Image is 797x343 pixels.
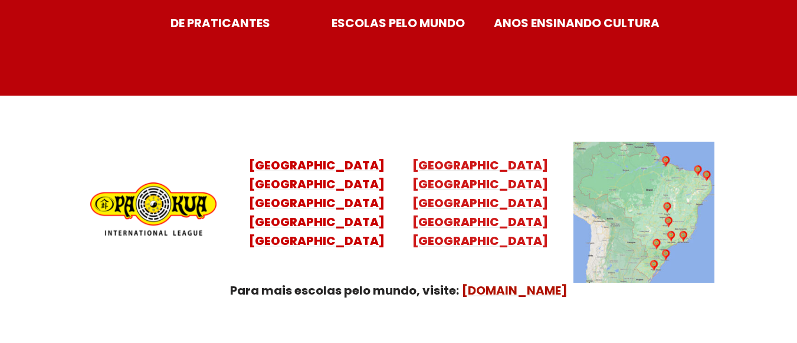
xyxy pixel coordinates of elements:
mark: [GEOGRAPHIC_DATA] [GEOGRAPHIC_DATA] [GEOGRAPHIC_DATA] [GEOGRAPHIC_DATA] [249,176,385,249]
strong: DE PRATICANTES [170,15,270,31]
mark: [GEOGRAPHIC_DATA] [249,157,385,174]
mark: [GEOGRAPHIC_DATA] [GEOGRAPHIC_DATA] [GEOGRAPHIC_DATA] [412,195,548,249]
strong: Para mais escolas pelo mundo, visite: [230,282,459,299]
strong: ANOS ENSINANDO CULTURA [494,15,660,31]
a: [DOMAIN_NAME] [462,282,568,299]
strong: ESCOLAS PELO MUNDO [332,15,465,31]
a: [GEOGRAPHIC_DATA][GEOGRAPHIC_DATA][GEOGRAPHIC_DATA][GEOGRAPHIC_DATA][GEOGRAPHIC_DATA] [249,157,385,249]
mark: [GEOGRAPHIC_DATA] [GEOGRAPHIC_DATA] [412,157,548,192]
a: [GEOGRAPHIC_DATA][GEOGRAPHIC_DATA][GEOGRAPHIC_DATA][GEOGRAPHIC_DATA][GEOGRAPHIC_DATA] [412,157,548,249]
